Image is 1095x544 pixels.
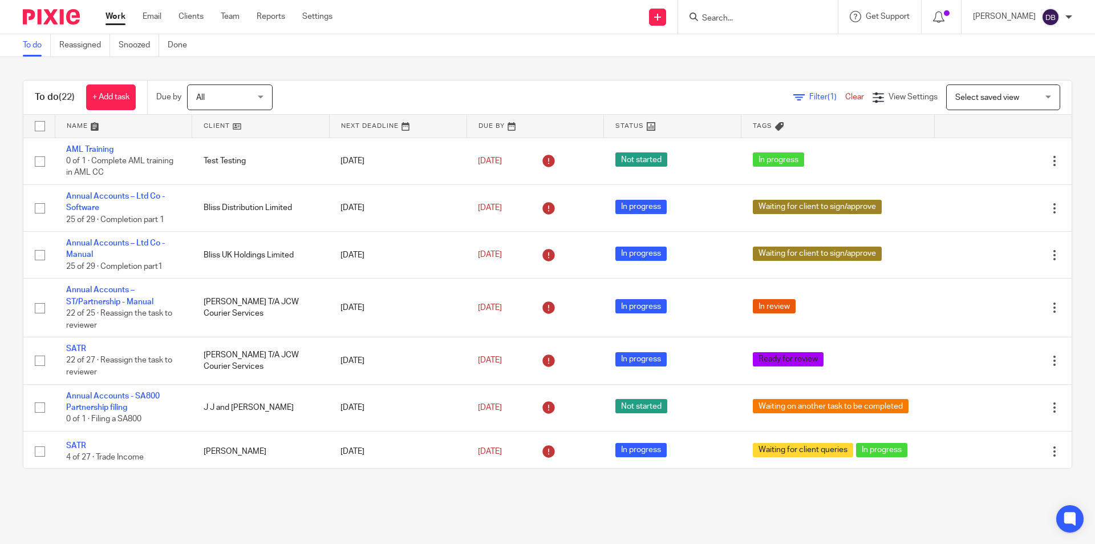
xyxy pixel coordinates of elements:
span: In progress [753,152,804,167]
a: Team [221,11,240,22]
span: In progress [615,352,667,366]
span: 25 of 29 · Completion part1 [66,263,163,271]
a: Reports [257,11,285,22]
td: Test Testing [192,138,330,184]
a: Clients [179,11,204,22]
span: View Settings [889,93,938,101]
span: (22) [59,92,75,102]
input: Search [701,14,804,24]
td: [PERSON_NAME] T/A JCW Courier Services [192,337,330,384]
span: Not started [615,399,667,413]
p: Due by [156,91,181,103]
td: [DATE] [329,232,467,279]
span: Get Support [866,13,910,21]
td: [DATE] [329,431,467,472]
td: [PERSON_NAME] [192,431,330,472]
td: J J and [PERSON_NAME] [192,384,330,431]
span: 22 of 25 · Reassign the task to reviewer [66,309,172,329]
a: SATR [66,345,86,353]
td: [PERSON_NAME] T/A JCW Courier Services [192,279,330,337]
span: In progress [856,443,907,457]
span: In progress [615,443,667,457]
a: To do [23,34,51,57]
a: AML Training [66,146,113,154]
td: [DATE] [329,138,467,184]
a: Snoozed [119,34,159,57]
span: Tags [753,123,772,129]
a: Settings [302,11,332,22]
span: 22 of 27 · Reassign the task to reviewer [66,357,172,377]
span: [DATE] [478,251,502,259]
td: [DATE] [329,337,467,384]
a: Annual Accounts – Ltd Co - Software [66,192,165,212]
td: [DATE] [329,279,467,337]
a: + Add task [86,84,136,110]
a: SATR [66,442,86,450]
span: (1) [828,93,837,101]
span: 0 of 1 · Complete AML training in AML CC [66,157,173,177]
td: Bliss UK Holdings Limited [192,232,330,279]
span: In progress [615,200,667,214]
span: 4 of 27 · Trade Income [66,453,144,461]
h1: To do [35,91,75,103]
img: svg%3E [1041,8,1060,26]
span: In progress [615,247,667,261]
td: Bliss Distribution Limited [192,184,330,231]
td: [DATE] [329,384,467,431]
span: Waiting on another task to be completed [753,399,909,413]
span: [DATE] [478,304,502,312]
a: Clear [845,93,864,101]
a: Annual Accounts – Ltd Co - Manual [66,239,165,259]
span: Select saved view [955,94,1019,102]
span: Waiting for client to sign/approve [753,247,882,261]
span: In progress [615,299,667,313]
span: Filter [809,93,845,101]
a: Work [106,11,125,22]
a: Annual Accounts - SA800 Partnership filing [66,392,160,412]
span: [DATE] [478,404,502,412]
span: [DATE] [478,157,502,165]
td: [DATE] [329,184,467,231]
span: 25 of 29 · Completion part 1 [66,216,164,224]
span: [DATE] [478,448,502,456]
span: [DATE] [478,204,502,212]
span: All [196,94,205,102]
a: Done [168,34,196,57]
a: Email [143,11,161,22]
span: Not started [615,152,667,167]
p: [PERSON_NAME] [973,11,1036,22]
span: Waiting for client to sign/approve [753,200,882,214]
span: Ready for review [753,352,824,366]
a: Annual Accounts – ST/Partnership - Manual [66,286,153,305]
span: 0 of 1 · Filing a SA800 [66,416,141,424]
span: In review [753,299,796,313]
span: [DATE] [478,357,502,365]
a: Reassigned [59,34,110,57]
img: Pixie [23,9,80,25]
span: Waiting for client queries [753,443,853,457]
